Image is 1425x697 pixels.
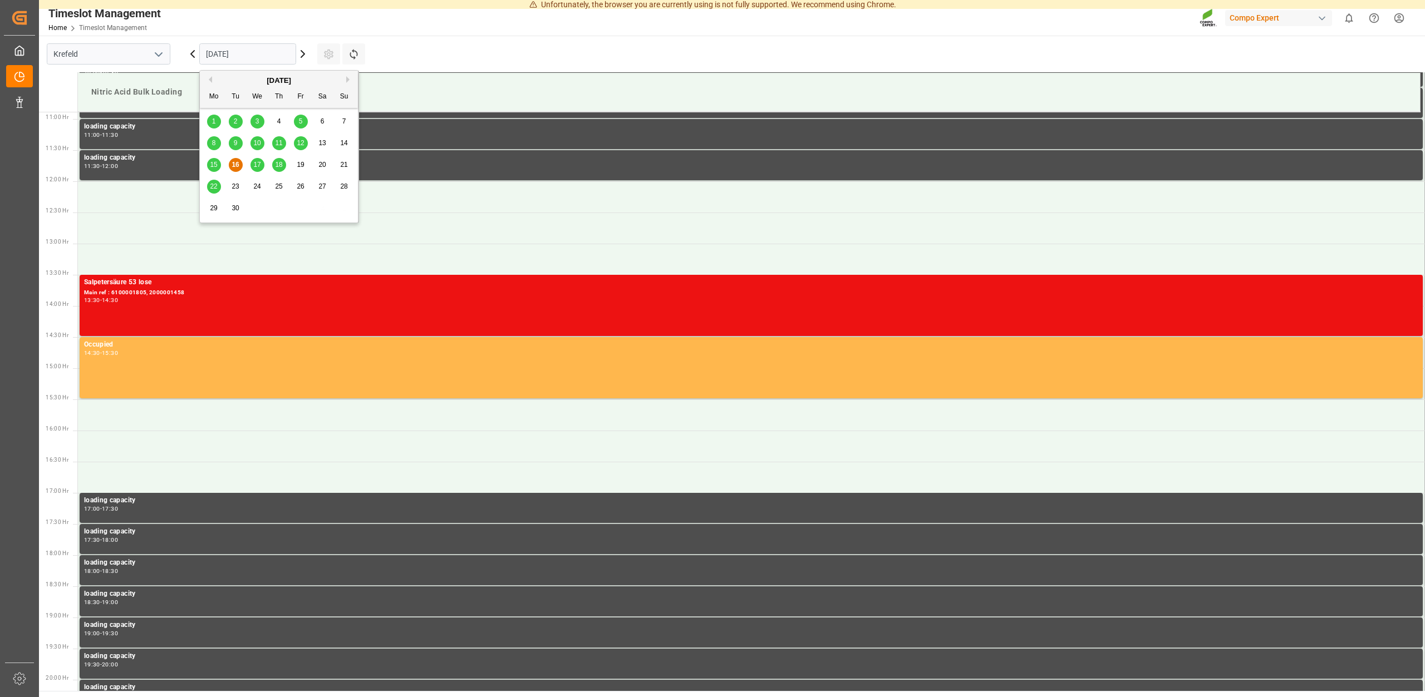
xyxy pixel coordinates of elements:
[207,158,221,172] div: Choose Monday, September 15th, 2025
[84,631,100,636] div: 19:00
[207,90,221,104] div: Mo
[297,139,304,147] span: 12
[87,82,1411,102] div: Nitric Acid Bulk Loading
[102,164,118,169] div: 12:00
[46,644,68,650] span: 19:30 Hr
[46,581,68,587] span: 18:30 Hr
[250,90,264,104] div: We
[46,207,68,214] span: 12:30 Hr
[316,115,330,128] div: Choose Saturday, September 6th, 2025
[102,569,118,574] div: 18:30
[253,139,261,147] span: 10
[294,115,308,128] div: Choose Friday, September 5th, 2025
[46,519,68,525] span: 17:30 Hr
[84,600,100,605] div: 18:30
[46,675,68,681] span: 20:00 Hr
[102,506,118,511] div: 17:30
[253,182,261,190] span: 24
[46,394,68,401] span: 15:30 Hr
[212,117,216,125] span: 1
[84,152,1418,164] div: loading capacity
[1336,6,1362,31] button: show 0 new notifications
[207,201,221,215] div: Choose Monday, September 29th, 2025
[46,612,68,619] span: 19:00 Hr
[229,180,243,194] div: Choose Tuesday, September 23rd, 2025
[100,506,102,511] div: -
[100,569,102,574] div: -
[232,161,239,169] span: 16
[46,176,68,182] span: 12:00 Hr
[100,631,102,636] div: -
[294,180,308,194] div: Choose Friday, September 26th, 2025
[102,537,118,542] div: 18:00
[102,631,118,636] div: 19:30
[46,332,68,338] span: 14:30 Hr
[234,117,238,125] span: 2
[255,117,259,125] span: 3
[46,363,68,369] span: 15:00 Hr
[102,600,118,605] div: 19:00
[275,139,282,147] span: 11
[46,239,68,245] span: 13:00 Hr
[229,136,243,150] div: Choose Tuesday, September 9th, 2025
[250,180,264,194] div: Choose Wednesday, September 24th, 2025
[100,132,102,137] div: -
[318,182,326,190] span: 27
[102,298,118,303] div: 14:30
[100,600,102,605] div: -
[102,132,118,137] div: 11:30
[340,182,347,190] span: 28
[48,24,67,32] a: Home
[84,339,1418,350] div: Occupied
[84,662,100,667] div: 19:30
[84,164,100,169] div: 11:30
[250,136,264,150] div: Choose Wednesday, September 10th, 2025
[84,121,1418,132] div: loading capacity
[46,270,68,276] span: 13:30 Hr
[200,75,358,86] div: [DATE]
[100,537,102,542] div: -
[84,350,100,355] div: 14:30
[277,117,281,125] span: 4
[297,182,304,190] span: 26
[337,115,351,128] div: Choose Sunday, September 7th, 2025
[1200,8,1217,28] img: Screenshot%202023-09-29%20at%2010.02.21.png_1712312052.png
[229,158,243,172] div: Choose Tuesday, September 16th, 2025
[275,161,282,169] span: 18
[210,204,217,212] span: 29
[232,182,239,190] span: 23
[100,662,102,667] div: -
[342,117,346,125] span: 7
[84,589,1418,600] div: loading capacity
[318,161,326,169] span: 20
[84,288,1418,298] div: Main ref : 6100001805, 2000001458
[229,115,243,128] div: Choose Tuesday, September 2nd, 2025
[84,132,100,137] div: 11:00
[340,139,347,147] span: 14
[1362,6,1387,31] button: Help Center
[1225,7,1336,28] button: Compo Expert
[337,158,351,172] div: Choose Sunday, September 21st, 2025
[294,136,308,150] div: Choose Friday, September 12th, 2025
[250,158,264,172] div: Choose Wednesday, September 17th, 2025
[272,115,286,128] div: Choose Thursday, September 4th, 2025
[46,426,68,432] span: 16:00 Hr
[294,90,308,104] div: Fr
[47,43,170,65] input: Type to search/select
[299,117,303,125] span: 5
[346,76,353,83] button: Next Month
[84,651,1418,662] div: loading capacity
[100,350,102,355] div: -
[253,161,261,169] span: 17
[84,620,1418,631] div: loading capacity
[275,182,282,190] span: 25
[316,136,330,150] div: Choose Saturday, September 13th, 2025
[84,277,1418,288] div: Salpetersäure 53 lose
[203,111,355,219] div: month 2025-09
[272,90,286,104] div: Th
[316,90,330,104] div: Sa
[272,136,286,150] div: Choose Thursday, September 11th, 2025
[337,136,351,150] div: Choose Sunday, September 14th, 2025
[234,139,238,147] span: 9
[210,161,217,169] span: 15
